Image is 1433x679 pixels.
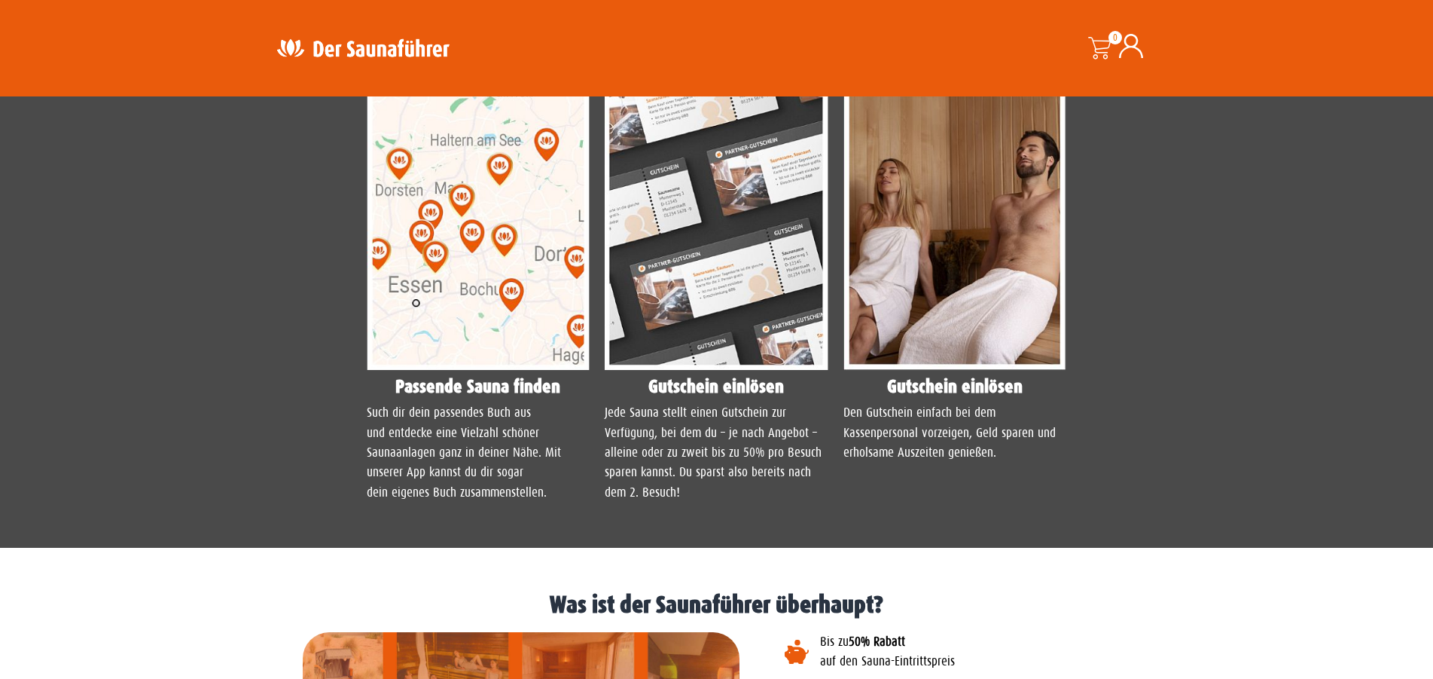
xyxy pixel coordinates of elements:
p: Bis zu auf den Sauna-Eintrittspreis [820,632,1199,672]
span: 0 [1108,31,1122,44]
p: Den Gutschein einfach bei dem Kassenpersonal vorzeigen, Geld sparen und erholsame Auszeiten genie... [843,403,1067,463]
h4: Gutschein einlösen [605,378,828,396]
b: 50% Rabatt [849,635,905,649]
p: Such dir dein passendes Buch aus und entdecke eine Vielzahl schöner Saunaanlagen ganz in deiner N... [367,403,590,503]
p: Jede Sauna stellt einen Gutschein zur Verfügung, bei dem du – je nach Angebot – alleine oder zu z... [605,403,828,503]
h4: Gutschein einlösen [843,378,1067,396]
h1: Was ist der Saunaführer überhaupt? [8,593,1425,617]
h4: Passende Sauna finden [367,378,590,396]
